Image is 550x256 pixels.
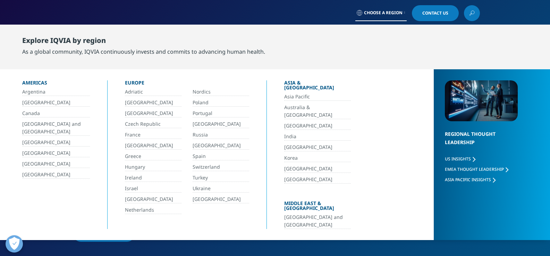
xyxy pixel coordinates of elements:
[125,185,181,193] a: Israel
[284,93,351,101] a: Asia Pacific
[284,104,351,119] a: Australia & [GEOGRAPHIC_DATA]
[22,47,265,56] div: As a global community, IQVIA continuously invests and commits to advancing human health.
[22,171,90,179] a: [GEOGRAPHIC_DATA]
[125,109,181,117] a: [GEOGRAPHIC_DATA]
[445,177,496,183] a: Asia Pacific Insights
[445,177,491,183] span: Asia Pacific Insights
[445,130,518,155] div: Regional Thought Leadership
[22,139,90,147] a: [GEOGRAPHIC_DATA]
[125,120,181,128] a: Czech Republic
[193,185,249,193] a: Ukraine
[284,143,351,151] a: [GEOGRAPHIC_DATA]
[22,99,90,107] a: [GEOGRAPHIC_DATA]
[193,163,249,171] a: Switzerland
[445,166,508,172] a: EMEA Thought Leadership
[125,99,181,107] a: [GEOGRAPHIC_DATA]
[125,195,181,203] a: [GEOGRAPHIC_DATA]
[422,11,448,15] span: Contact Us
[125,88,181,96] a: Adriatic
[125,206,181,214] a: Netherlands
[193,142,249,150] a: [GEOGRAPHIC_DATA]
[22,149,90,157] a: [GEOGRAPHIC_DATA]
[6,235,23,253] button: Abrir preferências
[445,80,518,121] img: 2093_analyzing-data-using-big-screen-display-and-laptop.png
[284,213,351,229] a: [GEOGRAPHIC_DATA] and [GEOGRAPHIC_DATA]
[125,80,249,88] div: Europe
[193,120,249,128] a: [GEOGRAPHIC_DATA]
[193,174,249,182] a: Turkey
[193,109,249,117] a: Portugal
[193,195,249,203] a: [GEOGRAPHIC_DATA]
[22,120,90,136] a: [GEOGRAPHIC_DATA] and [GEOGRAPHIC_DATA]
[193,99,249,107] a: Poland
[193,131,249,139] a: Russia
[22,36,265,47] div: Explore IQVIA by region
[412,5,459,21] a: Contact Us
[284,122,351,130] a: [GEOGRAPHIC_DATA]
[445,166,504,172] span: EMEA Thought Leadership
[193,152,249,160] a: Spain
[284,154,351,162] a: Korea
[22,80,90,88] div: Americas
[129,24,480,57] nav: Primary
[364,10,403,16] span: Choose a Region
[125,152,181,160] a: Greece
[125,174,181,182] a: Ireland
[22,109,90,117] a: Canada
[284,201,351,213] div: Middle East & [GEOGRAPHIC_DATA]
[284,165,351,173] a: [GEOGRAPHIC_DATA]
[22,160,90,168] a: [GEOGRAPHIC_DATA]
[445,156,475,162] a: US Insights
[22,88,90,96] a: Argentina
[284,80,351,93] div: Asia & [GEOGRAPHIC_DATA]
[284,176,351,184] a: [GEOGRAPHIC_DATA]
[125,131,181,139] a: France
[125,142,181,150] a: [GEOGRAPHIC_DATA]
[284,133,351,141] a: India
[193,88,249,96] a: Nordics
[445,156,471,162] span: US Insights
[125,163,181,171] a: Hungary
